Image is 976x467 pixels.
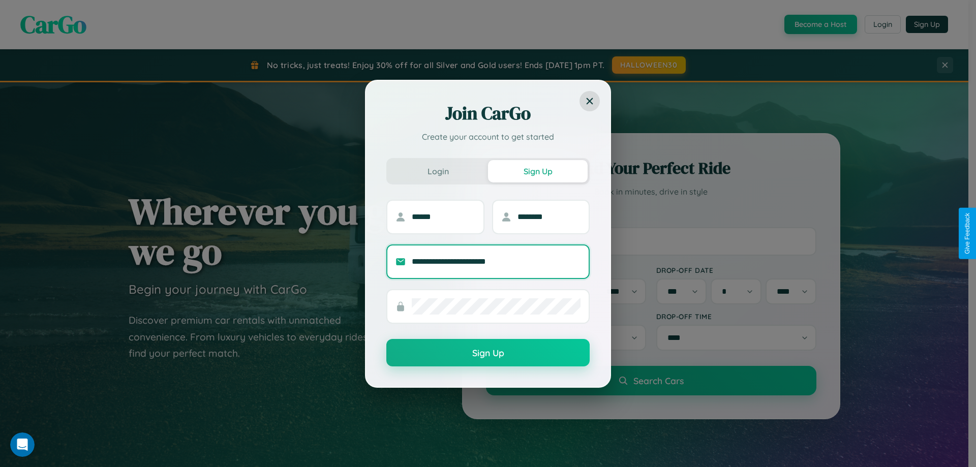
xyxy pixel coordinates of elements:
iframe: Intercom live chat [10,432,35,457]
button: Sign Up [488,160,588,182]
p: Create your account to get started [386,131,590,143]
h2: Join CarGo [386,101,590,126]
button: Sign Up [386,339,590,366]
button: Login [388,160,488,182]
div: Give Feedback [964,213,971,254]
